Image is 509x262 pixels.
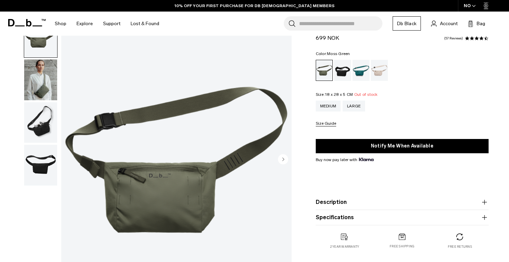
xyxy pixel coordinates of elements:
[316,139,489,153] button: Notify Me When Available
[24,16,58,58] button: Freya Fanny Pack L Moss Green
[316,121,336,126] button: Size Guide
[77,12,93,36] a: Explore
[468,19,485,28] button: Bag
[103,12,120,36] a: Support
[354,92,378,97] span: Out of stock
[24,102,58,143] button: Freya Fanny Pack L Moss Green
[444,37,463,40] a: 57 reviews
[316,52,350,56] legend: Color:
[330,244,359,249] p: 2 year warranty
[24,17,57,57] img: Freya Fanny Pack L Moss Green
[24,59,58,101] button: Freya Fanny Pack L Moss Green
[316,157,374,163] span: Buy now pay later with
[440,20,458,27] span: Account
[316,213,489,222] button: Specifications
[327,51,350,56] span: Moss Green
[371,60,388,81] a: Fogbow Beige
[316,198,489,206] button: Description
[390,244,414,249] p: Free shipping
[316,92,378,97] legend: Size:
[316,35,339,41] span: 699 NOK
[316,101,341,111] a: Medium
[24,102,57,143] img: Freya Fanny Pack L Moss Green
[352,60,370,81] a: Midnight Teal
[316,60,333,81] a: Moss Green
[393,16,421,31] a: Db Black
[50,12,164,36] nav: Main Navigation
[278,154,288,165] button: Next slide
[431,19,458,28] a: Account
[343,101,365,111] a: Large
[448,244,472,249] p: Free returns
[131,12,159,36] a: Lost & Found
[55,12,66,36] a: Shop
[477,20,485,27] span: Bag
[359,158,374,161] img: {"height" => 20, "alt" => "Klarna"}
[24,145,57,186] img: Freya Fanny Pack L Moss Green
[334,60,351,81] a: Black Out
[325,92,353,97] span: 18 x 28 x 5 CM
[24,59,57,100] img: Freya Fanny Pack L Moss Green
[175,3,334,9] a: 10% OFF YOUR FIRST PURCHASE FOR DB [DEMOGRAPHIC_DATA] MEMBERS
